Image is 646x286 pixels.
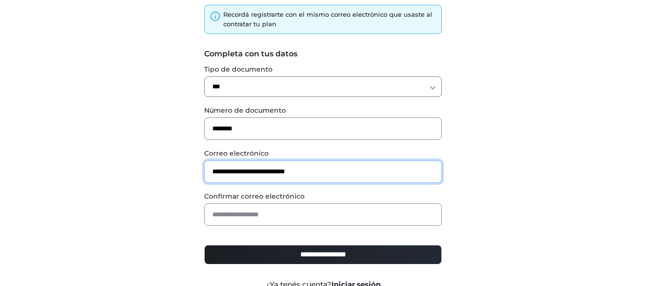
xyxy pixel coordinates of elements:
label: Confirmar correo electrónico [204,191,442,201]
div: Recordá registrarte con el mismo correo electrónico que usaste al contratar tu plan [223,10,437,29]
label: Correo electrónico [204,148,442,159]
label: Número de documento [204,106,442,116]
label: Tipo de documento [204,64,442,74]
label: Completa con tus datos [204,48,442,60]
